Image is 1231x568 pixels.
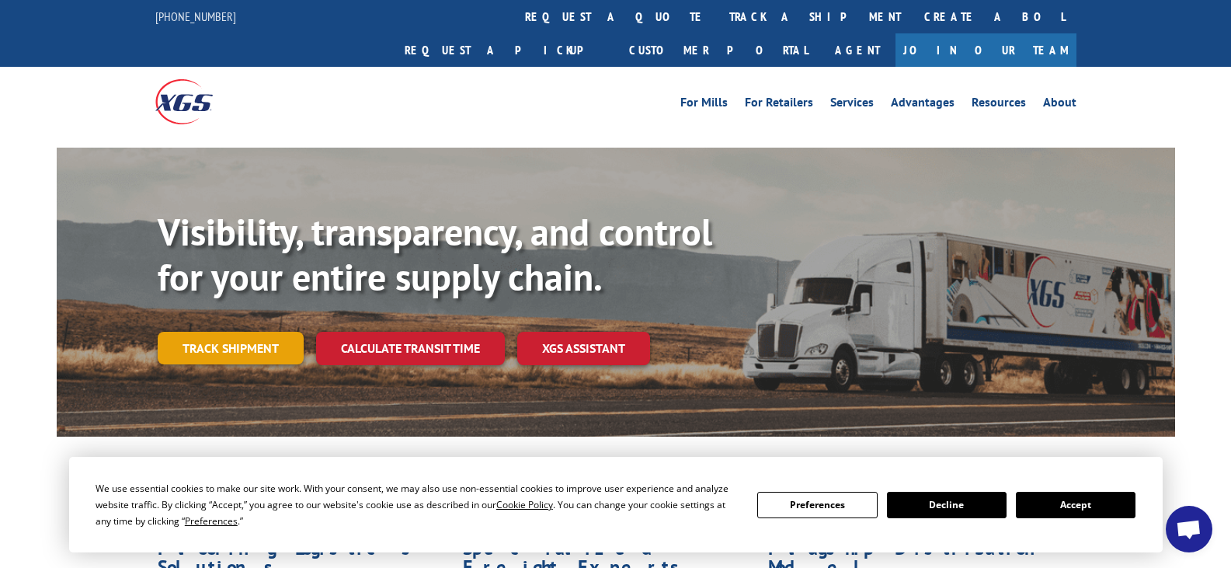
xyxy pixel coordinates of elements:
a: Join Our Team [895,33,1076,67]
button: Accept [1016,492,1135,518]
div: We use essential cookies to make our site work. With your consent, we may also use non-essential ... [96,480,739,529]
span: Preferences [185,514,238,528]
a: For Mills [680,96,728,113]
span: Cookie Policy [496,498,553,511]
a: Track shipment [158,332,304,364]
a: Agent [819,33,895,67]
a: Customer Portal [617,33,819,67]
a: Services [830,96,874,113]
a: About [1043,96,1076,113]
b: Visibility, transparency, and control for your entire supply chain. [158,207,712,301]
button: Decline [887,492,1007,518]
a: For Retailers [745,96,813,113]
button: Preferences [757,492,877,518]
a: Resources [972,96,1026,113]
div: Open chat [1166,506,1212,552]
a: Advantages [891,96,955,113]
a: [PHONE_NUMBER] [155,9,236,24]
div: Cookie Consent Prompt [69,457,1163,552]
a: Calculate transit time [316,332,505,365]
a: XGS ASSISTANT [517,332,650,365]
a: Request a pickup [393,33,617,67]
